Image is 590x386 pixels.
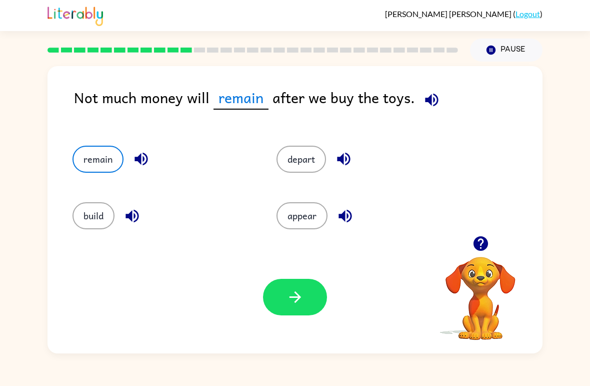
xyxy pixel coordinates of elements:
[470,39,542,62] button: Pause
[276,146,326,173] button: depart
[72,146,123,173] button: remain
[276,202,327,229] button: appear
[213,86,268,110] span: remain
[385,9,542,19] div: ( )
[74,86,542,126] div: Not much money will after we buy the toys.
[47,4,103,26] img: Literably
[72,202,114,229] button: build
[385,9,513,19] span: [PERSON_NAME] [PERSON_NAME]
[515,9,540,19] a: Logout
[430,241,530,341] video: Your browser must support playing .mp4 files to use Literably. Please try using another browser.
